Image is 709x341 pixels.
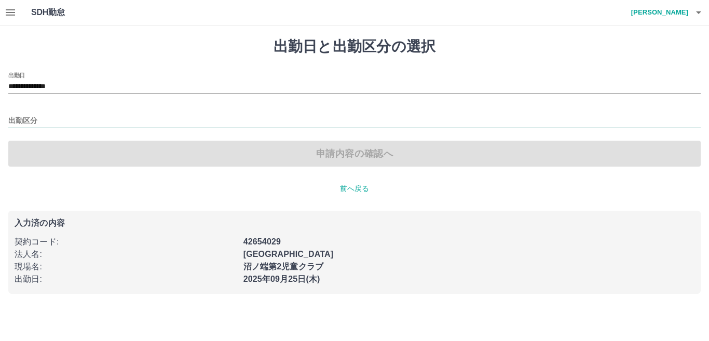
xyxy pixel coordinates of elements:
[15,236,237,248] p: 契約コード :
[8,71,25,79] label: 出勤日
[15,261,237,273] p: 現場名 :
[15,248,237,261] p: 法人名 :
[243,250,334,258] b: [GEOGRAPHIC_DATA]
[243,262,323,271] b: 沼ノ端第2児童クラブ
[8,38,701,56] h1: 出勤日と出勤区分の選択
[15,219,694,227] p: 入力済の内容
[243,275,320,283] b: 2025年09月25日(木)
[8,183,701,194] p: 前へ戻る
[15,273,237,285] p: 出勤日 :
[243,237,281,246] b: 42654029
